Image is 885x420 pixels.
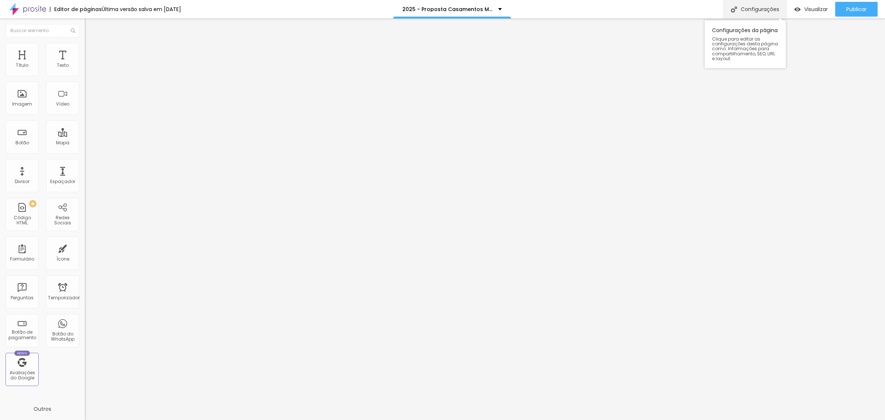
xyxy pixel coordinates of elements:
[402,6,513,13] font: 2025 - Proposta Casamentos Monte Rey
[34,405,51,413] font: Outros
[10,369,35,381] font: Avaliações do Google
[787,2,835,17] button: Visualizar
[54,214,71,226] font: Redes Sociais
[51,331,74,342] font: Botão do WhatsApp
[54,6,102,13] font: Editor de páginas
[12,101,32,107] font: Imagem
[712,27,778,34] font: Configurações da página
[85,18,885,420] iframe: Editor
[804,6,828,13] font: Visualizar
[16,62,28,68] font: Título
[6,24,79,37] input: Buscar elemento
[14,214,31,226] font: Código HTML
[8,329,36,340] font: Botão de pagamento
[102,6,181,13] font: Última versão salva em [DATE]
[10,256,34,262] font: Formulário
[712,36,778,62] font: Clique para editar as configurações desta página como: Informações para compartilhamento, SEO, UR...
[56,140,69,146] font: Mapa
[835,2,878,17] button: Publicar
[741,6,779,13] font: Configurações
[57,62,69,68] font: Texto
[15,140,29,146] font: Botão
[71,28,75,33] img: Ícone
[794,6,801,13] img: view-1.svg
[15,178,29,185] font: Divisor
[48,295,80,301] font: Temporizador
[846,6,867,13] font: Publicar
[50,178,75,185] font: Espaçador
[56,101,69,107] font: Vídeo
[731,6,737,13] img: Ícone
[11,295,34,301] font: Perguntas
[56,256,69,262] font: Ícone
[17,351,27,355] font: Novo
